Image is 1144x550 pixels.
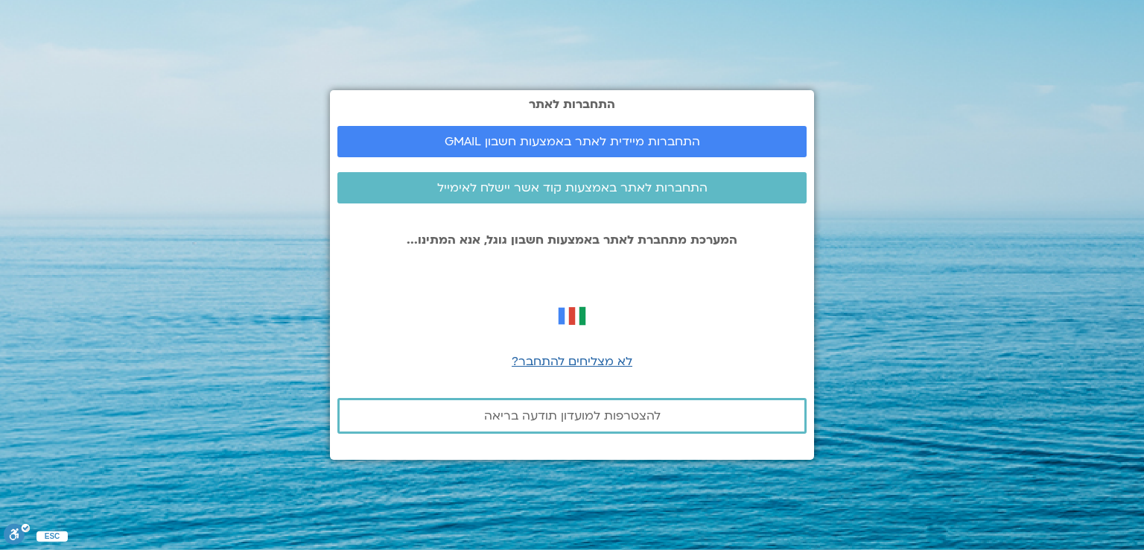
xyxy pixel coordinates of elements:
span: להצטרפות למועדון תודעה בריאה [484,409,661,423]
span: התחברות לאתר באמצעות קוד אשר יישלח לאימייל [437,181,708,195]
h2: התחברות לאתר [337,98,807,111]
span: התחברות מיידית לאתר באמצעות חשבון GMAIL [445,135,700,148]
a: להצטרפות למועדון תודעה בריאה [337,398,807,434]
a: התחברות לאתר באמצעות קוד אשר יישלח לאימייל [337,172,807,203]
a: לא מצליחים להתחבר? [512,353,632,370]
a: התחברות מיידית לאתר באמצעות חשבון GMAIL [337,126,807,157]
p: המערכת מתחברת לאתר באמצעות חשבון גוגל, אנא המתינו... [337,233,807,247]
